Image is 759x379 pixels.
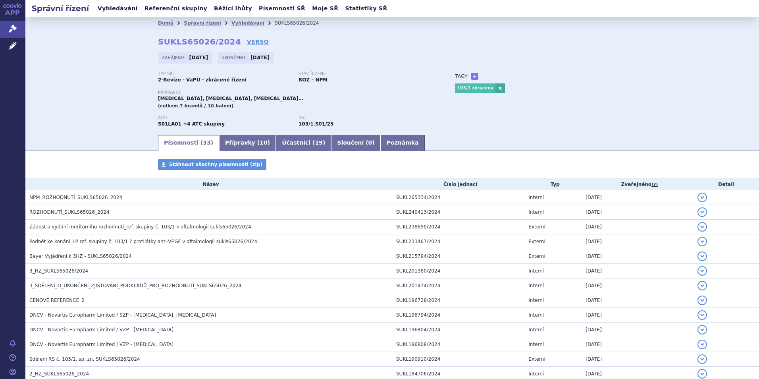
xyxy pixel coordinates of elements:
span: (celkem 7 brandů / 10 balení) [158,103,234,108]
td: SUKL190910/2024 [392,352,524,367]
strong: [DATE] [250,55,270,60]
h3: Tagy [455,72,468,81]
td: SUKL196808/2024 [392,337,524,352]
a: Statistiky SŘ [343,3,389,14]
a: VERSO [247,38,269,46]
td: [DATE] [582,249,693,264]
span: Ukončeno: [222,54,249,61]
td: [DATE] [582,234,693,249]
td: SUKL215794/2024 [392,249,524,264]
a: Písemnosti (33) [158,135,219,151]
button: detail [697,222,707,232]
span: Interní [528,268,544,274]
button: detail [697,193,707,202]
span: DNCV - Novartis Europharm Limited / VZP - BEOVU [29,327,173,333]
a: Správní řízení [184,20,221,26]
strong: +4 ATC skupiny [183,121,225,127]
a: Sloučení (0) [331,135,380,151]
button: detail [697,266,707,276]
button: detail [697,340,707,349]
strong: ROZ – NPM [299,77,327,83]
span: Bayer Vyjádření k 3HZ - SUKLS65026/2024 [29,253,132,259]
td: SUKL233467/2024 [392,234,524,249]
span: 33 [203,139,210,146]
td: [DATE] [582,337,693,352]
span: Podnět ke konání_LP ref. skupiny č. 103/1 ? protilátky anti-VEGF v oftalmologii sukls65026/2024 [29,239,257,244]
span: Externí [528,224,545,230]
span: Interní [528,195,544,200]
strong: látky k terapii věkem podmíněné makulární degenerace, lok. [299,121,314,127]
a: Vyhledávání [231,20,264,26]
p: Typ SŘ: [158,72,291,76]
td: [DATE] [582,205,693,220]
span: Interní [528,327,544,333]
button: detail [697,369,707,379]
span: Interní [528,298,544,303]
td: SUKL196794/2024 [392,308,524,323]
a: Běžící lhůty [212,3,254,14]
a: Referenční skupiny [142,3,210,14]
span: Interní [528,342,544,347]
button: detail [697,281,707,290]
td: [DATE] [582,308,693,323]
span: Interní [528,283,544,288]
span: [MEDICAL_DATA], [MEDICAL_DATA], [MEDICAL_DATA]… [158,96,303,101]
span: 10 [260,139,267,146]
td: [DATE] [582,323,693,337]
span: Externí [528,253,545,259]
th: Číslo jednací [392,178,524,190]
td: SUKL265334/2024 [392,190,524,205]
li: SUKLS65026/2024 [275,17,329,29]
span: Interní [528,209,544,215]
span: Žádost o vydání meritorního rozhodnutí_ref. skupiny č. 103/1 v oftalmologii sukls65026/2024 [29,224,251,230]
span: 3_HZ_SUKLS65026/2024 [29,268,88,274]
p: Přípravky: [158,90,439,95]
td: SUKL240413/2024 [392,205,524,220]
td: SUKL238690/2024 [392,220,524,234]
a: Poznámka [381,135,425,151]
strong: [DATE] [189,55,208,60]
div: , [299,116,439,128]
p: ATC: [158,116,291,120]
a: 103/1 zkracena [455,83,495,93]
button: detail [697,251,707,261]
a: + [471,73,478,80]
td: SUKL201380/2024 [392,264,524,278]
td: SUKL196804/2024 [392,323,524,337]
a: Moje SŘ [310,3,341,14]
button: detail [697,296,707,305]
td: [DATE] [582,190,693,205]
a: Stáhnout všechny písemnosti (zip) [158,159,266,170]
span: CENOVÉ REFERENCE_2 [29,298,85,303]
abbr: (?) [651,182,658,188]
th: Zveřejněno [582,178,693,190]
span: Sdělení RS č. 103/1, sp. zn. SUKLS65026/2024 [29,356,140,362]
td: [DATE] [582,220,693,234]
a: Domů [158,20,173,26]
strong: 2-Revize - VaPÚ - zkrácené řízení [158,77,247,83]
a: Přípravky (10) [219,135,276,151]
td: SUKL196728/2024 [392,293,524,308]
h2: Správní řízení [25,3,95,14]
span: 0 [368,139,372,146]
span: ROZHODNUTÍ_SUKLS65026_2024 [29,209,110,215]
p: Stav řízení: [299,72,431,76]
button: detail [697,310,707,320]
td: [DATE] [582,278,693,293]
span: 2_HZ_SUKLS65026_2024 [29,371,89,377]
td: [DATE] [582,293,693,308]
td: [DATE] [582,352,693,367]
span: Interní [528,371,544,377]
span: Stáhnout všechny písemnosti (zip) [169,162,262,167]
span: Externí [528,356,545,362]
span: Interní [528,312,544,318]
td: [DATE] [582,264,693,278]
button: detail [697,237,707,246]
span: DNCV - Novartis Europharm Limited / SZP - BEOVU, LUCENTIS [29,312,216,318]
span: 3_SDĚLENÍ_O_UKONČENÍ_ZJIŠŤOVÁNÍ_PODKLADŮ_PRO_ROZHODNUTÍ_SUKLS65026_2024 [29,283,241,288]
p: RS: [299,116,431,120]
span: DNCV - Novartis Europharm Limited / VZP - LUCENTIS [29,342,173,347]
strong: aflibercept [315,121,333,127]
th: Typ [524,178,582,190]
th: Název [25,178,392,190]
